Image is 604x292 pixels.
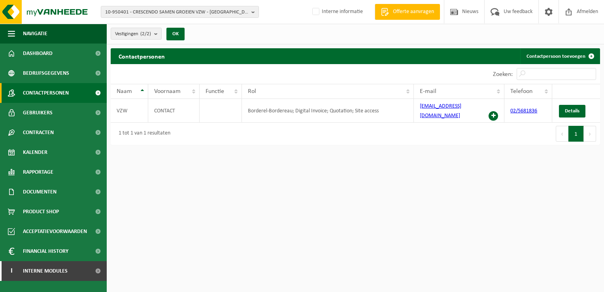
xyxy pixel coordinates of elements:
[23,142,47,162] span: Kalender
[23,241,68,261] span: Financial History
[101,6,259,18] button: 10-950401 - CRESCENDO SAMEN GROEIEN VZW - [GEOGRAPHIC_DATA]
[23,182,57,202] span: Documenten
[391,8,436,16] span: Offerte aanvragen
[105,6,248,18] span: 10-950401 - CRESCENDO SAMEN GROEIEN VZW - [GEOGRAPHIC_DATA]
[148,99,200,123] td: CONTACT
[111,28,162,40] button: Vestigingen(2/2)
[117,88,132,95] span: Naam
[23,44,53,63] span: Dashboard
[556,126,568,142] button: Previous
[248,88,256,95] span: Rol
[23,261,68,281] span: Interne modules
[510,108,537,114] a: 02/5681836
[23,162,53,182] span: Rapportage
[23,123,54,142] span: Contracten
[510,88,532,95] span: Telefoon
[568,126,584,142] button: 1
[311,6,363,18] label: Interne informatie
[154,88,181,95] span: Voornaam
[23,202,59,222] span: Product Shop
[420,103,461,119] a: [EMAIL_ADDRESS][DOMAIN_NAME]
[115,127,170,141] div: 1 tot 1 van 1 resultaten
[111,48,173,64] h2: Contactpersonen
[140,31,151,36] count: (2/2)
[166,28,185,40] button: OK
[520,48,599,64] a: Contactpersoon toevoegen
[242,99,414,123] td: Borderel-Bordereau; Digital Invoice; Quotation; Site access
[111,99,148,123] td: VZW
[23,222,87,241] span: Acceptatievoorwaarden
[23,24,47,44] span: Navigatie
[565,108,579,114] span: Details
[8,261,15,281] span: I
[375,4,440,20] a: Offerte aanvragen
[420,88,436,95] span: E-mail
[23,103,53,123] span: Gebruikers
[206,88,224,95] span: Functie
[115,28,151,40] span: Vestigingen
[23,83,69,103] span: Contactpersonen
[584,126,596,142] button: Next
[493,71,513,78] label: Zoeken:
[559,105,585,118] a: Details
[23,63,69,83] span: Bedrijfsgegevens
